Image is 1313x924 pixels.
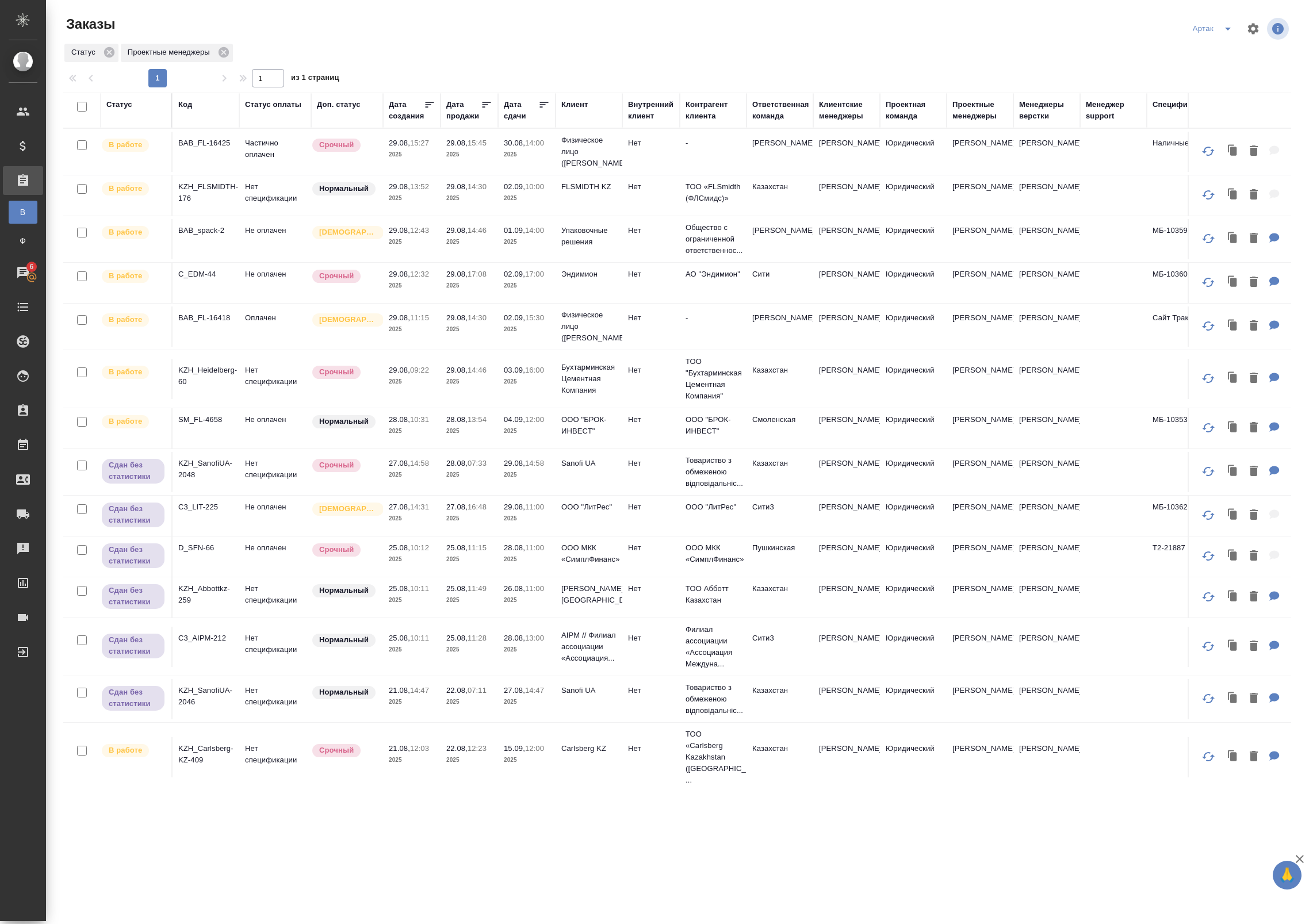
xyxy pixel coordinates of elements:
[1222,545,1244,568] button: Клонировать
[747,452,813,492] td: Казахстан
[628,137,674,149] p: Нет
[880,132,947,172] td: Юридический
[561,99,588,110] div: Клиент
[446,236,492,248] p: 2025
[1244,745,1264,769] button: Удалить
[1147,408,1214,448] td: МБ-103539
[813,452,880,492] td: [PERSON_NAME]
[319,416,369,427] p: Нормальный
[1195,632,1222,660] button: Обновить
[1147,496,1214,536] td: МБ-103622
[109,366,142,378] p: В работе
[389,270,410,278] p: 29.08,
[446,415,468,424] p: 28.08,
[686,501,741,513] p: ООО "ЛитРес"
[628,414,674,425] p: Нет
[101,414,166,430] div: Выставляет ПМ после принятия заказа от КМа
[747,536,813,577] td: Пушкинская
[747,219,813,259] td: [PERSON_NAME]
[178,458,233,481] p: KZH_SanofiUA-2048
[561,269,617,280] p: Эндимион
[319,270,354,282] p: Срочный
[410,270,429,278] p: 12:32
[71,47,99,58] p: Статус
[109,139,142,151] p: В работе
[389,366,410,374] p: 29.08,
[389,226,410,235] p: 29.08,
[952,99,1008,122] div: Проектные менеджеры
[1239,15,1267,43] span: Настроить таблицу
[561,414,617,437] p: ООО "БРОК-ИНВЕСТ"
[317,99,361,110] div: Доп. статус
[628,312,674,324] p: Нет
[109,416,142,427] p: В работе
[504,459,525,467] p: 29.08,
[468,459,487,467] p: 07:33
[239,408,311,448] td: Не оплачен
[109,314,142,325] p: В работе
[101,312,166,328] div: Выставляет ПМ после принятия заказа от КМа
[747,408,813,448] td: Смоленская
[101,501,166,528] div: Выставляет ПМ, когда заказ сдан КМу, но начисления еще не проведены
[747,175,813,216] td: Казахстан
[64,44,118,62] div: Статус
[1195,743,1222,770] button: Обновить
[1244,585,1264,609] button: Удалить
[880,359,947,399] td: Юридический
[239,496,311,536] td: Не оплачен
[14,206,32,218] span: В
[9,201,37,224] a: В
[1222,745,1244,769] button: Клонировать
[628,99,674,122] div: Внутренний клиент
[239,306,311,347] td: Оплачен
[1244,545,1264,568] button: Удалить
[504,236,550,248] p: 2025
[1244,635,1264,658] button: Удалить
[1244,416,1264,440] button: Удалить
[178,99,192,110] div: Код
[1244,504,1264,527] button: Удалить
[311,225,377,240] div: Выставляется автоматически для первых 3 заказов нового контактного лица. Особое внимание
[947,496,1013,536] td: [PERSON_NAME]
[1244,315,1264,338] button: Удалить
[101,458,166,485] div: Выставляет ПМ, когда заказ сдан КМу, но начисления еще не проведены
[319,227,377,238] p: [DEMOGRAPHIC_DATA]
[389,376,435,388] p: 2025
[686,137,741,149] p: -
[109,459,158,482] p: Сдан без статистики
[101,137,166,153] div: Выставляет ПМ после принятия заказа от КМа
[1222,183,1244,207] button: Клонировать
[1222,315,1244,338] button: Клонировать
[389,182,410,191] p: 29.08,
[504,366,525,374] p: 03.09,
[178,225,233,236] p: BAB_spack-2
[504,99,538,122] div: Дата сдачи
[1019,312,1074,324] p: [PERSON_NAME]
[109,270,142,282] p: В работе
[880,306,947,347] td: Юридический
[561,309,617,344] p: Физическое лицо ([PERSON_NAME])
[410,503,429,511] p: 14:31
[525,459,544,467] p: 14:58
[1019,501,1074,513] p: [PERSON_NAME]
[446,324,492,335] p: 2025
[947,175,1013,216] td: [PERSON_NAME]
[311,137,377,153] div: Выставляется автоматически, если на указанный объем услуг необходимо больше времени в стандартном...
[628,458,674,469] p: Нет
[880,536,947,577] td: Юридический
[880,175,947,216] td: Юридический
[178,137,233,149] p: BAB_FL-16425
[504,513,550,524] p: 2025
[410,182,429,191] p: 13:52
[1277,863,1297,887] span: 🙏
[880,408,947,448] td: Юридический
[686,455,741,489] p: Товариство з обмеженою відповідальніс...
[446,99,481,122] div: Дата продажи
[446,366,468,374] p: 29.08,
[880,452,947,492] td: Юридический
[239,132,311,172] td: Частично оплачен
[63,15,115,33] span: Заказы
[446,280,492,292] p: 2025
[245,99,301,110] div: Статус оплаты
[446,513,492,524] p: 2025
